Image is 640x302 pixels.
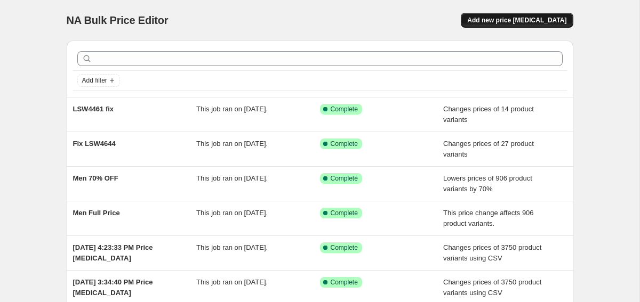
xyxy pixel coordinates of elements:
span: Changes prices of 3750 product variants using CSV [443,278,541,297]
span: This price change affects 906 product variants. [443,209,534,227]
span: Add filter [82,76,107,85]
span: NA Bulk Price Editor [67,14,169,26]
span: This job ran on [DATE]. [196,174,268,182]
span: Fix LSW4644 [73,140,116,148]
span: [DATE] 4:23:33 PM Price [MEDICAL_DATA] [73,243,153,262]
span: Complete [331,140,358,148]
button: Add filter [77,74,120,87]
span: Complete [331,243,358,252]
span: Complete [331,209,358,217]
span: Changes prices of 27 product variants [443,140,534,158]
span: This job ran on [DATE]. [196,243,268,251]
span: [DATE] 3:34:40 PM Price [MEDICAL_DATA] [73,278,153,297]
span: LSW4461 fix [73,105,114,113]
span: This job ran on [DATE]. [196,209,268,217]
span: Complete [331,105,358,113]
span: This job ran on [DATE]. [196,140,268,148]
span: Changes prices of 3750 product variants using CSV [443,243,541,262]
span: Men 70% OFF [73,174,118,182]
button: Add new price [MEDICAL_DATA] [461,13,573,28]
span: Complete [331,174,358,183]
span: Complete [331,278,358,287]
span: This job ran on [DATE]. [196,278,268,286]
span: Lowers prices of 906 product variants by 70% [443,174,532,193]
span: Changes prices of 14 product variants [443,105,534,124]
span: This job ran on [DATE]. [196,105,268,113]
span: Men Full Price [73,209,120,217]
span: Add new price [MEDICAL_DATA] [467,16,566,25]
